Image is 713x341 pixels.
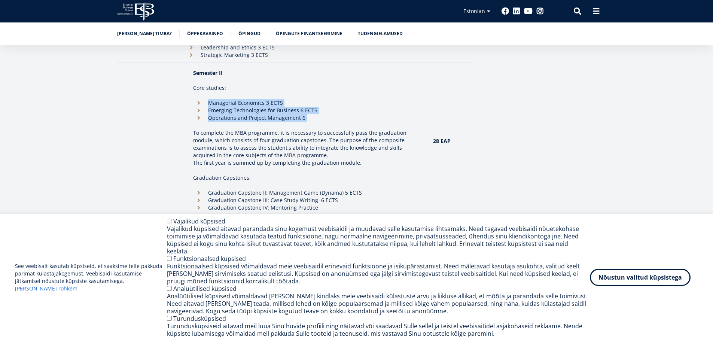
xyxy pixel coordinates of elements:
p: See veebisait kasutab küpsiseid, et saaksime teile pakkuda parimat külastajakogemust. Veebisaidi ... [15,262,167,292]
p: Graduation Capstones: [193,174,418,182]
span: Kaheaastane MBA [9,83,49,90]
p: The first year is summed up by completing the graduation module. [193,159,418,174]
a: Õpingute finantseerimine [276,30,342,37]
li: Graduation Capstone III: Case Study Writing 6 ECTS [193,197,418,204]
strong: 28 EAP [433,137,451,144]
span: Üheaastane eestikeelne MBA [9,73,73,80]
label: Analüütilised küpsised [173,284,237,293]
a: Facebook [502,7,509,15]
a: Õpingud [238,30,260,37]
label: Vajalikud küpsised [173,217,225,225]
button: Nõustun valitud küpsistega [590,269,691,286]
a: Linkedin [513,7,520,15]
label: Turundusküpsised [173,314,226,323]
a: Tudengielamused [358,30,403,37]
span: Perekonnanimi [178,0,212,7]
a: Õppekavainfo [187,30,223,37]
li: Managerial Economics 3 ECTS [193,99,418,107]
a: Youtube [524,7,533,15]
li: Operations and Project Management 6 [193,114,418,122]
li: Leadership and Ethics 3 ECTS [186,44,426,51]
input: Tehnoloogia ja innovatsiooni juhtimine (MBA) [2,93,7,98]
div: Turundusküpsiseid aitavad meil luua Sinu huvide profiili ning näitavad või saadavad Sulle sellel ... [167,322,590,337]
a: [PERSON_NAME] TIMBA? [117,30,172,37]
li: Graduation Capstone II: Management Game (Dynama) 5 ECTS [193,189,418,197]
input: Kaheaastane MBA [2,83,7,88]
input: Üheaastane eestikeelne MBA [2,74,7,79]
li: Strategic Marketing 3 ECTS [186,51,426,59]
li: Graduation Capstone IV: Mentoring Practice [193,204,418,211]
div: Vajalikud küpsised aitavad parandada sinu kogemust veebisaidil ja muudavad selle kasutamise lihts... [167,225,590,255]
p: Core studies: [193,84,418,92]
span: Tehnoloogia ja innovatsiooni juhtimine (MBA) [9,93,110,100]
label: Funktsionaalsed küpsised [173,255,246,263]
a: Instagram [536,7,544,15]
li: Emerging Technologies for Business 6 ECTS [193,107,418,114]
div: Analüütilised küpsised võimaldavad [PERSON_NAME] kindlaks meie veebisaidi külastuste arvu ja liik... [167,292,590,315]
p: To complete the MBA programme, it is necessary to successfully pass the graduation module, which ... [193,129,418,159]
a: [PERSON_NAME] rohkem [15,285,77,292]
strong: Semester II [193,69,223,76]
div: Funktsionaalsed küpsised võimaldavad meie veebisaidil erinevaid funktsioone ja isikupärastamist. ... [167,262,590,285]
